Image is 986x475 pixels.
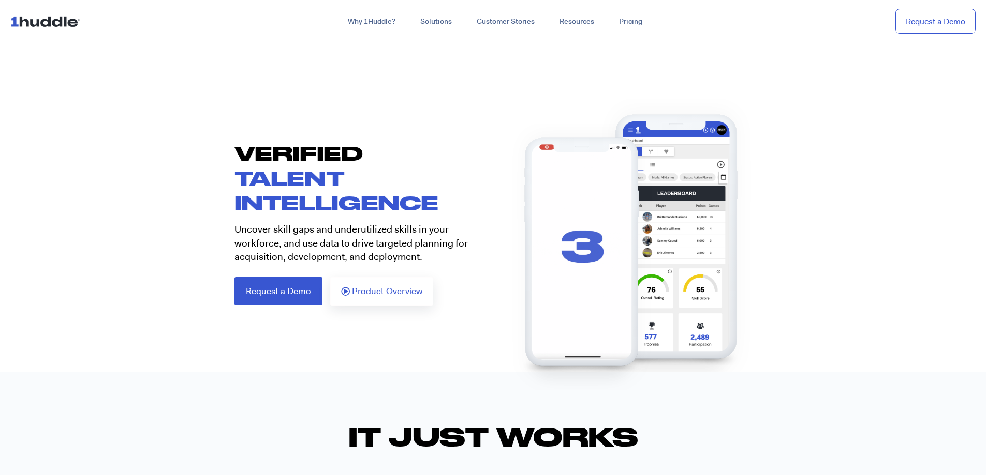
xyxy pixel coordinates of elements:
a: Customer Stories [464,12,547,31]
a: Why 1Huddle? [335,12,408,31]
span: TALENT INTELLIGENCE [234,166,439,214]
a: Resources [547,12,607,31]
span: Product Overview [352,287,422,296]
p: Uncover skill gaps and underutilized skills in your workforce, and use data to drive targeted pla... [234,223,485,264]
span: Request a Demo [246,287,311,296]
a: Solutions [408,12,464,31]
a: Request a Demo [234,277,322,305]
img: ... [10,11,84,31]
a: Pricing [607,12,655,31]
a: Request a Demo [895,9,976,34]
h1: VERIFIED [234,141,493,215]
a: Product Overview [330,277,433,306]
